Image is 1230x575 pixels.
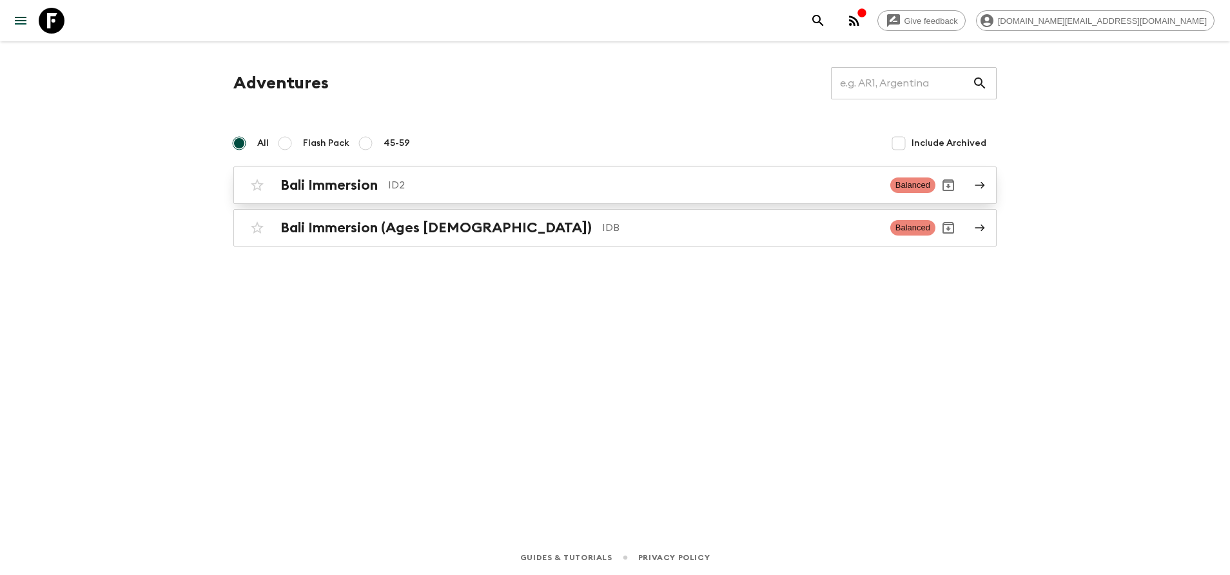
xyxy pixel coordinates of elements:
[890,220,935,236] span: Balanced
[912,137,986,150] span: Include Archived
[280,219,592,236] h2: Bali Immersion (Ages [DEMOGRAPHIC_DATA])
[8,8,34,34] button: menu
[233,70,329,96] h1: Adventures
[520,550,612,565] a: Guides & Tutorials
[257,137,269,150] span: All
[303,137,349,150] span: Flash Pack
[991,16,1214,26] span: [DOMAIN_NAME][EMAIL_ADDRESS][DOMAIN_NAME]
[976,10,1215,31] div: [DOMAIN_NAME][EMAIL_ADDRESS][DOMAIN_NAME]
[890,177,935,193] span: Balanced
[638,550,710,565] a: Privacy Policy
[897,16,965,26] span: Give feedback
[805,8,831,34] button: search adventures
[233,209,997,247] a: Bali Immersion (Ages [DEMOGRAPHIC_DATA])IDBBalancedArchive
[831,65,972,101] input: e.g. AR1, Argentina
[280,177,378,194] h2: Bali Immersion
[384,137,410,150] span: 45-59
[877,10,966,31] a: Give feedback
[935,215,961,241] button: Archive
[935,172,961,198] button: Archive
[602,220,880,236] p: IDB
[233,166,997,204] a: Bali ImmersionID2BalancedArchive
[388,177,880,193] p: ID2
